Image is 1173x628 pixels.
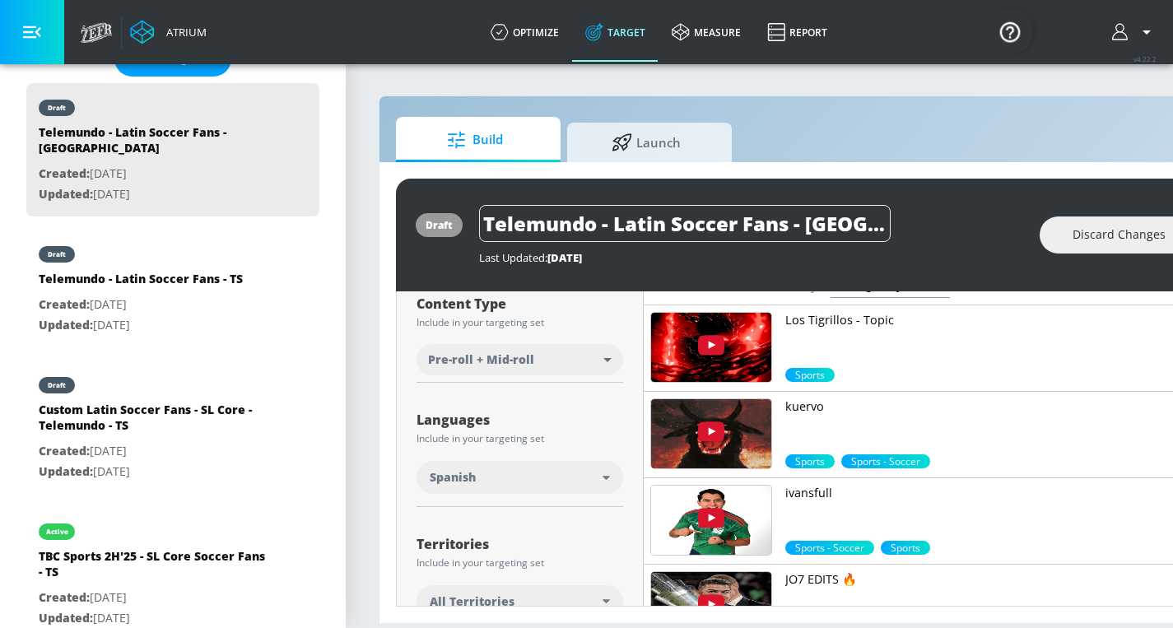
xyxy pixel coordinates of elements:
a: measure [659,2,754,62]
div: draftTelemundo - Latin Soccer Fans - [GEOGRAPHIC_DATA]Created:[DATE]Updated:[DATE] [26,83,319,216]
span: Sports [785,368,835,382]
p: [DATE] [39,315,243,336]
span: v 4.22.2 [1133,54,1157,63]
p: [DATE] [39,184,269,205]
span: Sports - Soccer [785,541,874,555]
span: Build [412,120,538,160]
a: optimize [477,2,572,62]
div: Include in your targeting set [417,434,623,444]
div: All Territories [417,585,623,618]
div: Spanish [417,461,623,494]
div: Include in your targeting set [417,318,623,328]
div: draft [48,104,66,112]
span: Created: [39,296,90,312]
a: Atrium [130,20,207,44]
div: draftCustom Latin Soccer Fans - SL Core - Telemundo - TSCreated:[DATE]Updated:[DATE] [26,361,319,494]
div: TBC Sports 2H'25 - SL Core Soccer Fans - TS [39,548,269,588]
div: draft [426,218,453,232]
div: 99.0% [785,368,835,382]
p: [DATE] [39,164,269,184]
div: 99.0% [785,454,835,468]
div: 99.0% [881,541,930,555]
div: draft [48,250,66,258]
div: Languages [417,413,623,426]
span: Updated: [39,186,93,202]
p: [DATE] [39,441,269,462]
span: Created: [39,443,90,458]
img: UUP_OaZl9K06sVT45845svOg [651,313,771,382]
span: Sports [881,541,930,555]
div: 99.0% [841,454,930,468]
div: Include in your targeting set [417,558,623,568]
span: All Territories [430,593,514,610]
span: Updated: [39,317,93,333]
div: draftTelemundo - Latin Soccer Fans - TSCreated:[DATE]Updated:[DATE] [26,230,319,347]
button: Open Resource Center [987,8,1033,54]
span: Updated: [39,463,93,479]
div: Telemundo - Latin Soccer Fans - TS [39,271,243,295]
span: Updated: [39,610,93,626]
p: [DATE] [39,295,243,315]
div: draft [48,381,66,389]
span: Spanish [430,469,476,486]
span: [DATE] [547,250,582,265]
a: Target [572,2,659,62]
div: 99.0% [785,541,874,555]
span: Discard Changes [1073,225,1166,245]
span: Sports [785,454,835,468]
span: Pre-roll + Mid-roll [428,351,534,368]
div: Atrium [160,25,207,40]
img: UUE6i4iJbSpmGSRPCHd0rfug [651,399,771,468]
div: Telemundo - Latin Soccer Fans - [GEOGRAPHIC_DATA] [39,124,269,164]
div: Content Type [417,297,623,310]
span: Created: [39,589,90,605]
a: Report [754,2,840,62]
div: Custom Latin Soccer Fans - SL Core - Telemundo - TS [39,402,269,441]
div: Territories [417,537,623,551]
div: active [46,528,68,536]
img: UUklWqCmQR2rt6Jn8FusF9kg [651,486,771,555]
span: Created: [39,165,90,181]
p: [DATE] [39,588,269,608]
span: Sports - Soccer [841,454,930,468]
span: Launch [584,123,709,162]
p: [DATE] [39,462,269,482]
div: Last Updated: [479,250,1023,265]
